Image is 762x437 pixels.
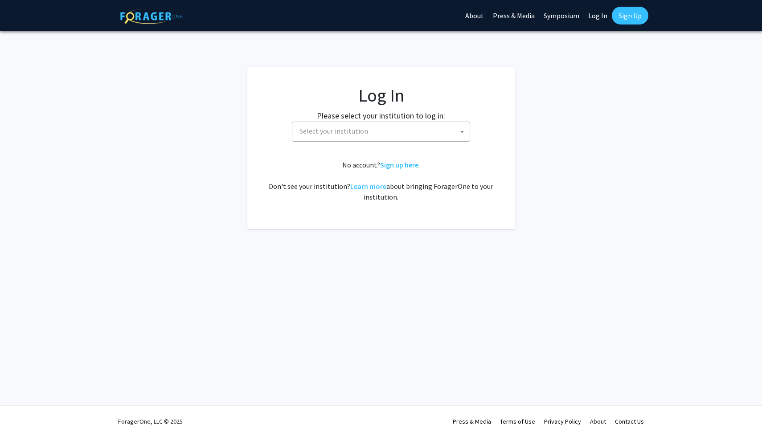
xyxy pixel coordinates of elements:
[453,417,491,425] a: Press & Media
[350,182,386,191] a: Learn more about bringing ForagerOne to your institution
[612,7,648,25] a: Sign Up
[317,110,445,122] label: Please select your institution to log in:
[544,417,581,425] a: Privacy Policy
[265,85,497,106] h1: Log In
[500,417,535,425] a: Terms of Use
[292,122,470,142] span: Select your institution
[615,417,644,425] a: Contact Us
[265,159,497,202] div: No account? . Don't see your institution? about bringing ForagerOne to your institution.
[590,417,606,425] a: About
[296,122,470,140] span: Select your institution
[299,127,368,135] span: Select your institution
[120,8,183,24] img: ForagerOne Logo
[118,406,183,437] div: ForagerOne, LLC © 2025
[380,160,418,169] a: Sign up here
